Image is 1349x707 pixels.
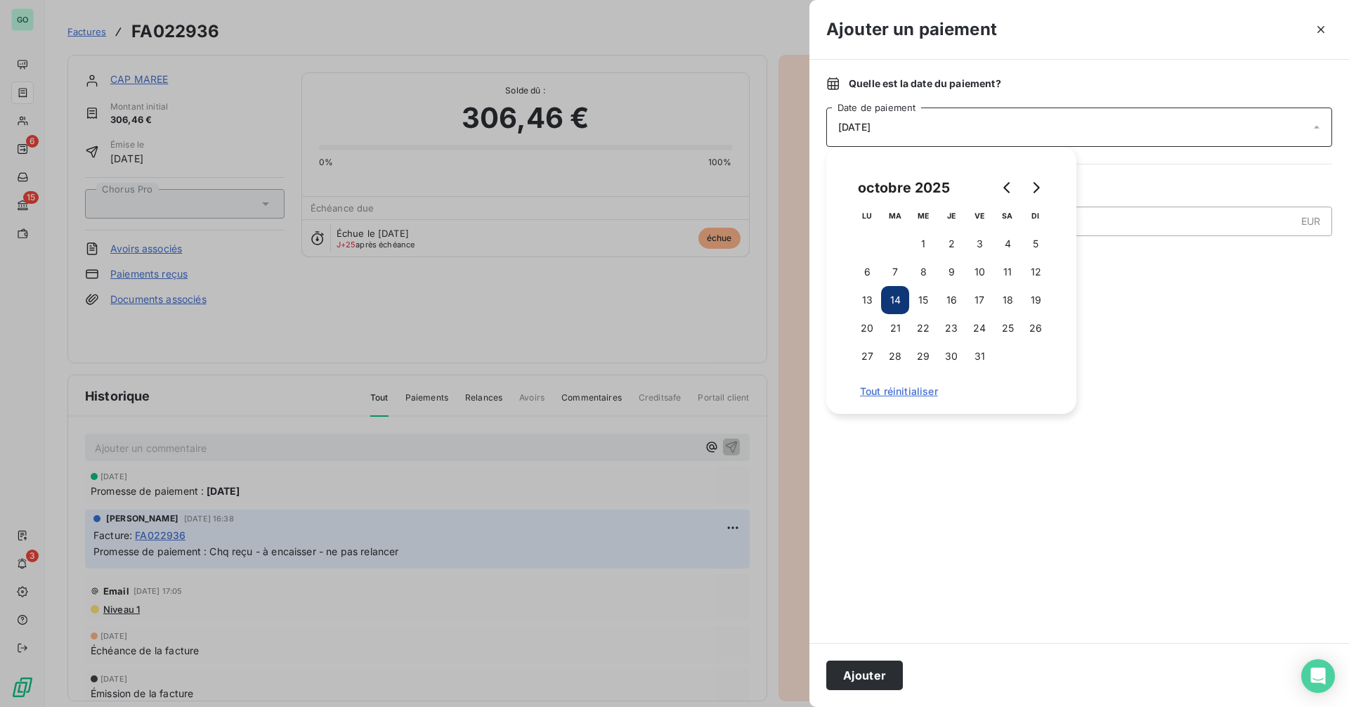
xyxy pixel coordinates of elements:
[853,202,881,230] th: lundi
[909,342,937,370] button: 29
[909,202,937,230] th: mercredi
[860,386,1043,397] span: Tout réinitialiser
[965,342,993,370] button: 31
[1022,314,1050,342] button: 26
[826,17,997,42] h3: Ajouter un paiement
[853,342,881,370] button: 27
[965,258,993,286] button: 10
[993,286,1022,314] button: 18
[937,202,965,230] th: jeudi
[993,258,1022,286] button: 11
[909,314,937,342] button: 22
[849,77,1001,91] span: Quelle est la date du paiement ?
[853,176,955,199] div: octobre 2025
[853,314,881,342] button: 20
[909,230,937,258] button: 1
[965,230,993,258] button: 3
[838,122,871,133] span: [DATE]
[881,314,909,342] button: 21
[881,202,909,230] th: mardi
[993,202,1022,230] th: samedi
[993,230,1022,258] button: 4
[881,258,909,286] button: 7
[965,314,993,342] button: 24
[826,247,1332,261] span: Nouveau solde dû :
[1022,202,1050,230] th: dimanche
[937,230,965,258] button: 2
[937,342,965,370] button: 30
[937,314,965,342] button: 23
[1022,230,1050,258] button: 5
[909,258,937,286] button: 8
[965,286,993,314] button: 17
[881,286,909,314] button: 14
[853,258,881,286] button: 6
[965,202,993,230] th: vendredi
[1022,286,1050,314] button: 19
[881,342,909,370] button: 28
[1022,174,1050,202] button: Go to next month
[937,258,965,286] button: 9
[909,286,937,314] button: 15
[826,661,903,690] button: Ajouter
[993,174,1022,202] button: Go to previous month
[937,286,965,314] button: 16
[993,314,1022,342] button: 25
[853,286,881,314] button: 13
[1022,258,1050,286] button: 12
[1301,659,1335,693] div: Open Intercom Messenger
